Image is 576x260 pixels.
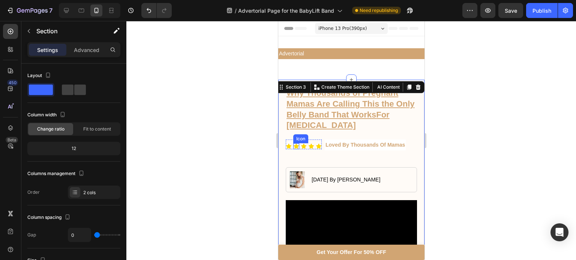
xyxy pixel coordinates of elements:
span: / [235,7,237,15]
button: AI Content [96,62,123,71]
p: Settings [37,46,58,54]
div: 12 [29,143,119,154]
p: Section [36,27,98,36]
span: Advertorial Page for the BabyLift Band [238,7,334,15]
div: Column width [27,110,67,120]
p: Advanced [74,46,99,54]
input: Auto [68,228,91,242]
div: Undo/Redo [141,3,172,18]
div: Columns management [27,169,86,179]
div: Open Intercom Messenger [550,223,568,241]
span: Need republishing [360,7,398,14]
button: Publish [526,3,558,18]
div: Order [27,189,40,196]
div: Beta [6,137,18,143]
span: Change ratio [37,126,64,132]
p: Create Theme Section [43,63,91,70]
div: Gap [27,232,36,238]
div: Layout [27,71,52,81]
button: 7 [3,3,56,18]
button: Save [498,3,523,18]
video: Video [7,179,139,245]
div: Section 3 [6,63,29,70]
span: Fit to content [83,126,111,132]
p: 7 [49,6,52,15]
iframe: Design area [278,21,424,260]
div: Column spacing [27,212,72,223]
span: Save [505,7,517,14]
div: 450 [7,80,18,86]
div: 2 cols [83,189,118,196]
div: Publish [532,7,551,15]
